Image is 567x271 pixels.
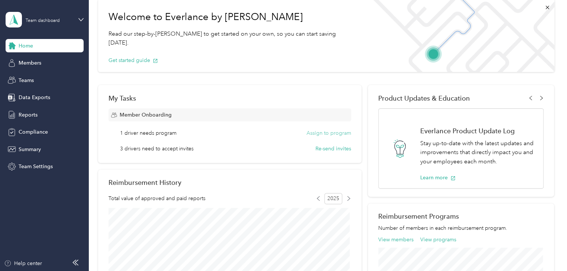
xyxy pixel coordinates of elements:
span: Teams [19,76,34,84]
span: 3 drivers need to accept invites [120,145,194,153]
button: Help center [4,259,42,267]
span: 1 driver needs program [120,129,176,137]
span: Home [19,42,33,50]
button: Get started guide [108,56,158,64]
button: View members [378,236,414,244]
span: 2025 [324,193,342,204]
button: Re-send invites [315,145,351,153]
div: My Tasks [108,94,351,102]
span: Reports [19,111,38,119]
h1: Welcome to Everlance by [PERSON_NAME] [108,11,355,23]
h2: Reimbursement History [108,179,181,186]
button: Learn more [420,174,456,182]
span: Members [19,59,41,67]
iframe: Everlance-gr Chat Button Frame [525,229,567,271]
span: Data Exports [19,94,50,101]
p: Read our step-by-[PERSON_NAME] to get started on your own, so you can start saving [DATE]. [108,29,355,48]
div: Team dashboard [26,19,60,23]
p: Stay up-to-date with the latest updates and improvements that directly impact you and your employ... [420,139,535,166]
span: Member Onboarding [120,111,172,119]
p: Number of members in each reimbursement program. [378,224,544,232]
button: Assign to program [307,129,351,137]
span: Summary [19,146,41,153]
span: Team Settings [19,163,53,170]
span: Product Updates & Education [378,94,470,102]
button: View programs [420,236,456,244]
h1: Everlance Product Update Log [420,127,535,135]
span: Compliance [19,128,48,136]
span: Total value of approved and paid reports [108,195,205,202]
h2: Reimbursement Programs [378,212,544,220]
